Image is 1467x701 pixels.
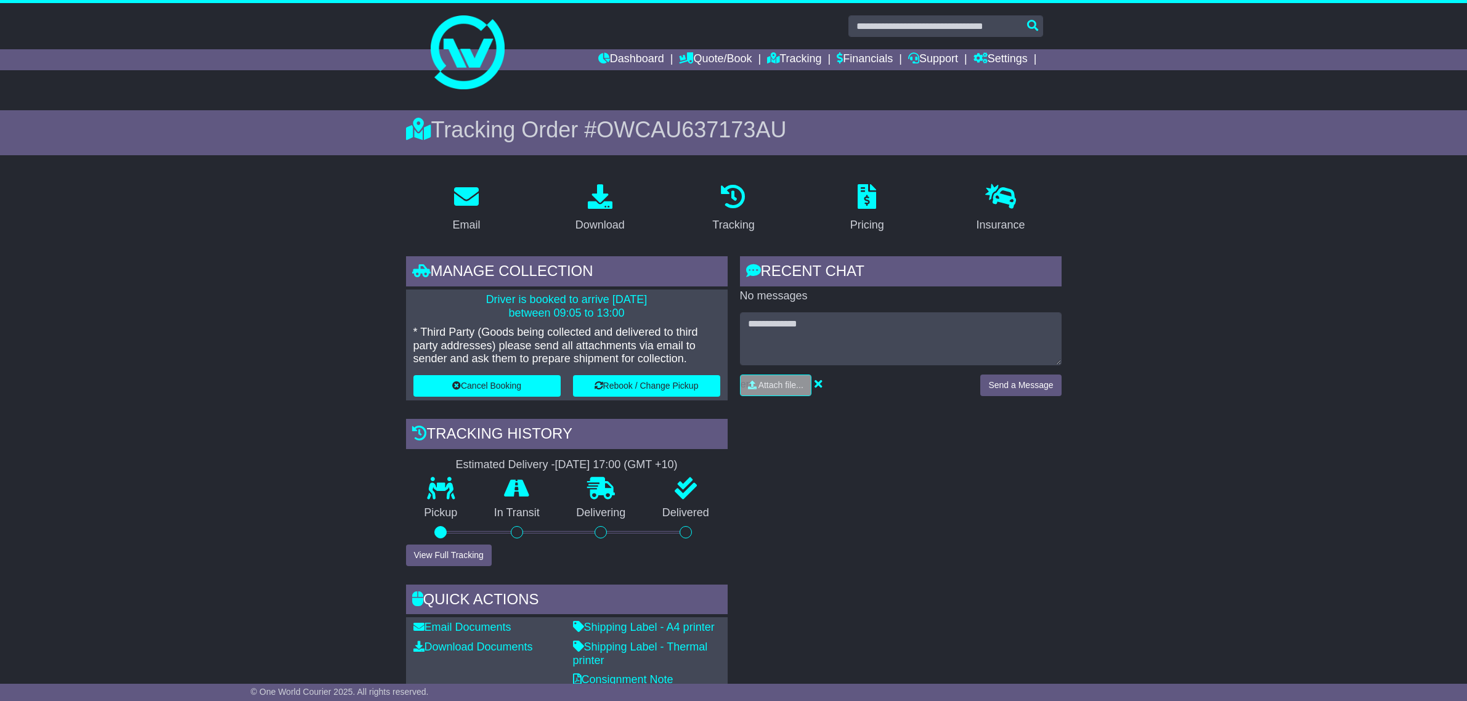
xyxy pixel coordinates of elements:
[969,180,1033,238] a: Insurance
[406,585,728,618] div: Quick Actions
[573,641,708,667] a: Shipping Label - Thermal printer
[575,217,625,233] div: Download
[980,375,1061,396] button: Send a Message
[413,641,533,653] a: Download Documents
[413,293,720,320] p: Driver is booked to arrive [DATE] between 09:05 to 13:00
[406,419,728,452] div: Tracking history
[973,49,1028,70] a: Settings
[644,506,728,520] p: Delivered
[406,116,1062,143] div: Tracking Order #
[908,49,958,70] a: Support
[413,326,720,366] p: * Third Party (Goods being collected and delivered to third party addresses) please send all atta...
[598,49,664,70] a: Dashboard
[977,217,1025,233] div: Insurance
[406,256,728,290] div: Manage collection
[740,290,1062,303] p: No messages
[573,375,720,397] button: Rebook / Change Pickup
[558,506,644,520] p: Delivering
[740,256,1062,290] div: RECENT CHAT
[444,180,488,238] a: Email
[573,621,715,633] a: Shipping Label - A4 printer
[406,545,492,566] button: View Full Tracking
[413,375,561,397] button: Cancel Booking
[406,506,476,520] p: Pickup
[712,217,754,233] div: Tracking
[251,687,429,697] span: © One World Courier 2025. All rights reserved.
[679,49,752,70] a: Quote/Book
[704,180,762,238] a: Tracking
[413,621,511,633] a: Email Documents
[850,217,884,233] div: Pricing
[837,49,893,70] a: Financials
[476,506,558,520] p: In Transit
[573,673,673,686] a: Consignment Note
[842,180,892,238] a: Pricing
[406,458,728,472] div: Estimated Delivery -
[555,458,678,472] div: [DATE] 17:00 (GMT +10)
[596,117,786,142] span: OWCAU637173AU
[567,180,633,238] a: Download
[767,49,821,70] a: Tracking
[452,217,480,233] div: Email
